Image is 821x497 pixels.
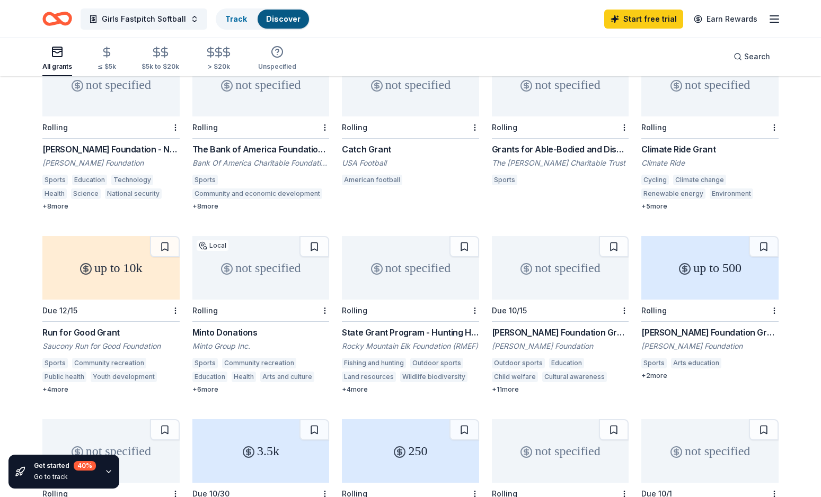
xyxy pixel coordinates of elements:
button: Search [725,46,779,67]
div: [PERSON_NAME] Foundation Grant [492,326,629,339]
div: 3.5k [192,419,330,483]
div: not specified [342,236,479,300]
button: TrackDiscover [216,8,310,30]
div: not specified [342,53,479,116]
div: Bank Of America Charitable Foundation Inc [192,158,330,168]
div: Climate Ride [641,158,779,168]
div: Sports [42,175,68,185]
div: Outdoor sports [410,358,463,368]
div: Land resources [342,372,396,382]
div: not specified [641,419,779,483]
div: [PERSON_NAME] Foundation - Nationwide Grants [42,143,180,156]
div: [PERSON_NAME] Foundation [492,341,629,351]
div: Youth development [91,372,157,382]
div: USA Football [342,158,479,168]
div: Community and economic development [192,188,322,199]
div: > $20k [205,62,233,71]
a: Home [42,6,72,31]
div: 40 % [74,461,96,471]
div: Rolling [342,306,367,315]
div: not specified [192,53,330,116]
div: Get started [34,461,96,471]
div: National security [105,188,162,199]
a: Earn Rewards [687,10,764,29]
button: > $20k [205,42,233,76]
div: + 8 more [42,202,180,211]
a: Discover [266,14,301,23]
div: Arts and culture [260,372,314,382]
div: Due 10/15 [492,306,527,315]
div: up to 500 [641,236,779,300]
div: not specified [42,419,180,483]
div: Community recreation [222,358,296,368]
div: 250 [342,419,479,483]
div: Cycling [641,175,669,185]
div: Saucony Run for Good Foundation [42,341,180,351]
a: not specifiedRollingCatch GrantUSA FootballAmerican football [342,53,479,188]
div: Education [192,372,227,382]
div: + 6 more [192,385,330,394]
div: Education [549,358,584,368]
div: Minto Group Inc. [192,341,330,351]
div: Sports [192,175,218,185]
a: not specifiedRollingState Grant Program - Hunting Heritage and Conservation OutreachRocky Mountai... [342,236,479,394]
div: Wildlife biodiversity [400,372,467,382]
div: + 2 more [641,372,779,380]
div: All grants [42,62,72,71]
div: not specified [192,236,330,300]
div: Rolling [641,306,667,315]
div: Environment [710,188,753,199]
div: Arts education [671,358,721,368]
div: Science [71,188,101,199]
span: Girls Fastpitch Softball [102,13,186,25]
div: Community recreation [72,358,146,368]
button: Unspecified [258,41,296,76]
div: Sports [192,358,218,368]
div: ≤ $5k [98,62,116,71]
div: Technology [111,175,153,185]
div: not specified [492,236,629,300]
a: not specifiedDue 10/15[PERSON_NAME] Foundation Grant[PERSON_NAME] FoundationOutdoor sportsEducati... [492,236,629,394]
div: Cultural awareness [542,372,607,382]
div: [PERSON_NAME] Foundation Grant [641,326,779,339]
div: Health [232,372,256,382]
div: Rolling [641,123,667,132]
div: Child welfare [492,372,538,382]
button: Girls Fastpitch Softball [81,8,207,30]
div: Minto Donations [192,326,330,339]
div: The Bank of America Foundation Sponsorship Program [192,143,330,156]
a: not specifiedLocalRollingMinto DonationsMinto Group Inc.SportsCommunity recreationEducationHealth... [192,236,330,394]
div: not specified [42,53,180,116]
div: Rolling [342,123,367,132]
div: Rolling [42,123,68,132]
div: Fishing and hunting [342,358,406,368]
a: not specifiedRollingGrants for Able-Bodied and Disabled Sportspeople and Athletes / Equipment for... [492,53,629,188]
div: Climate Ride Grant [641,143,779,156]
div: Sports [492,175,517,185]
div: Rocky Mountain Elk Foundation (RMEF) [342,341,479,351]
div: Catch Grant [342,143,479,156]
div: not specified [492,419,629,483]
div: Run for Good Grant [42,326,180,339]
div: Public health [42,372,86,382]
div: + 8 more [192,202,330,211]
a: up to 10kDue 12/15Run for Good GrantSaucony Run for Good FoundationSportsCommunity recreationPubl... [42,236,180,394]
div: Due 12/15 [42,306,77,315]
div: Education [72,175,107,185]
div: State Grant Program - Hunting Heritage and Conservation Outreach [342,326,479,339]
a: not specifiedRollingThe Bank of America Foundation Sponsorship ProgramBank Of America Charitable ... [192,53,330,211]
button: All grants [42,41,72,76]
div: Rolling [192,123,218,132]
div: Local [197,240,228,251]
a: not specifiedRolling[PERSON_NAME] Foundation - Nationwide Grants[PERSON_NAME] FoundationSportsEdu... [42,53,180,211]
div: Unspecified [258,62,296,71]
div: Go to track [34,473,96,481]
div: not specified [641,53,779,116]
div: Sports [42,358,68,368]
div: + 4 more [42,385,180,394]
div: The [PERSON_NAME] Charitable Trust [492,158,629,168]
a: not specifiedRollingClimate Ride GrantClimate RideCyclingClimate changeRenewable energyEnvironmen... [641,53,779,211]
div: Grants for Able-Bodied and Disabled Sportspeople and Athletes / Equipment for Sports Clubs and Or... [492,143,629,156]
button: $5k to $20k [142,42,179,76]
div: Health [42,188,67,199]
